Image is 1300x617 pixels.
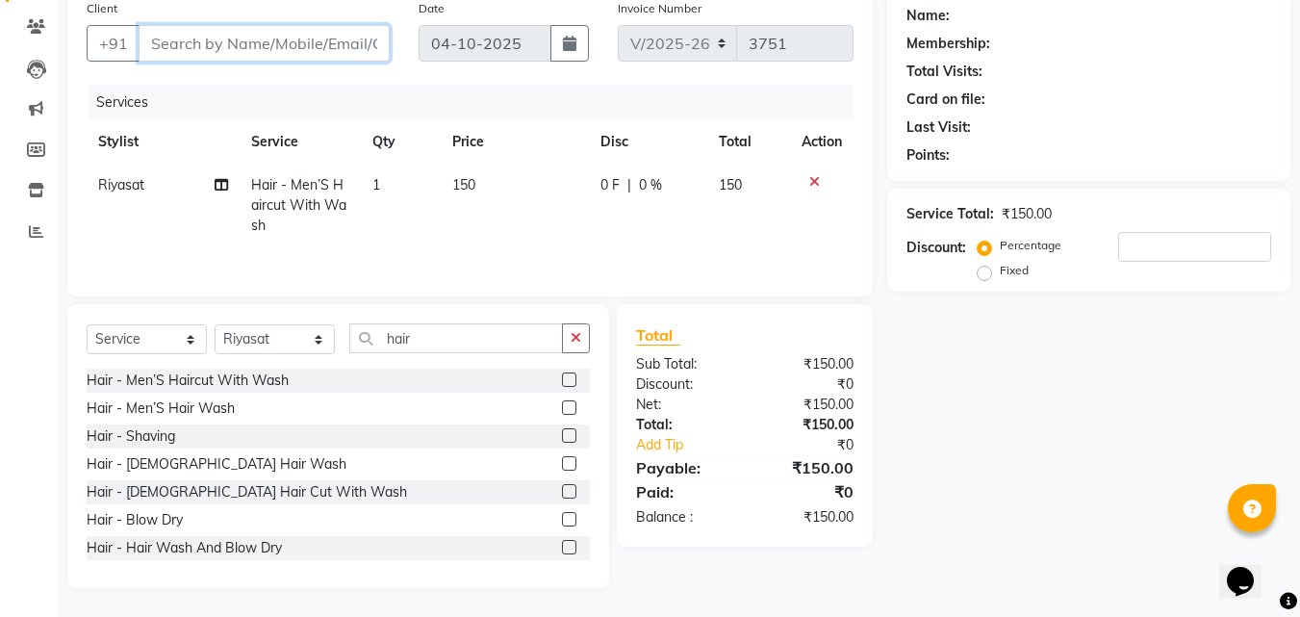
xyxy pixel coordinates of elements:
[639,175,662,195] span: 0 %
[906,117,971,138] div: Last Visit:
[622,435,765,455] a: Add Tip
[906,238,966,258] div: Discount:
[906,90,985,110] div: Card on file:
[452,176,475,193] span: 150
[139,25,390,62] input: Search by Name/Mobile/Email/Code
[600,175,620,195] span: 0 F
[906,204,994,224] div: Service Total:
[1219,540,1281,598] iframe: chat widget
[622,507,745,527] div: Balance :
[745,415,868,435] div: ₹150.00
[1000,262,1029,279] label: Fixed
[1002,204,1052,224] div: ₹150.00
[87,25,140,62] button: +91
[87,398,235,419] div: Hair - Men’S Hair Wash
[89,85,868,120] div: Services
[906,34,990,54] div: Membership:
[87,120,240,164] th: Stylist
[622,374,745,395] div: Discount:
[441,120,589,164] th: Price
[745,480,868,503] div: ₹0
[707,120,791,164] th: Total
[87,426,175,447] div: Hair - Shaving
[622,480,745,503] div: Paid:
[745,395,868,415] div: ₹150.00
[87,454,346,475] div: Hair - [DEMOGRAPHIC_DATA] Hair Wash
[790,120,854,164] th: Action
[745,456,868,479] div: ₹150.00
[636,325,680,346] span: Total
[745,507,868,527] div: ₹150.00
[98,176,144,193] span: Riyasat
[622,395,745,415] div: Net:
[349,323,563,353] input: Search or Scan
[87,482,407,502] div: Hair - [DEMOGRAPHIC_DATA] Hair Cut With Wash
[719,176,742,193] span: 150
[627,175,631,195] span: |
[622,354,745,374] div: Sub Total:
[1000,237,1061,254] label: Percentage
[251,176,346,234] span: Hair - Men’S Haircut With Wash
[766,435,869,455] div: ₹0
[906,145,950,166] div: Points:
[240,120,360,164] th: Service
[87,538,282,558] div: Hair - Hair Wash And Blow Dry
[745,374,868,395] div: ₹0
[745,354,868,374] div: ₹150.00
[589,120,707,164] th: Disc
[372,176,380,193] span: 1
[361,120,441,164] th: Qty
[87,510,183,530] div: Hair - Blow Dry
[622,415,745,435] div: Total:
[906,6,950,26] div: Name:
[906,62,982,82] div: Total Visits:
[87,371,289,391] div: Hair - Men’S Haircut With Wash
[622,456,745,479] div: Payable:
